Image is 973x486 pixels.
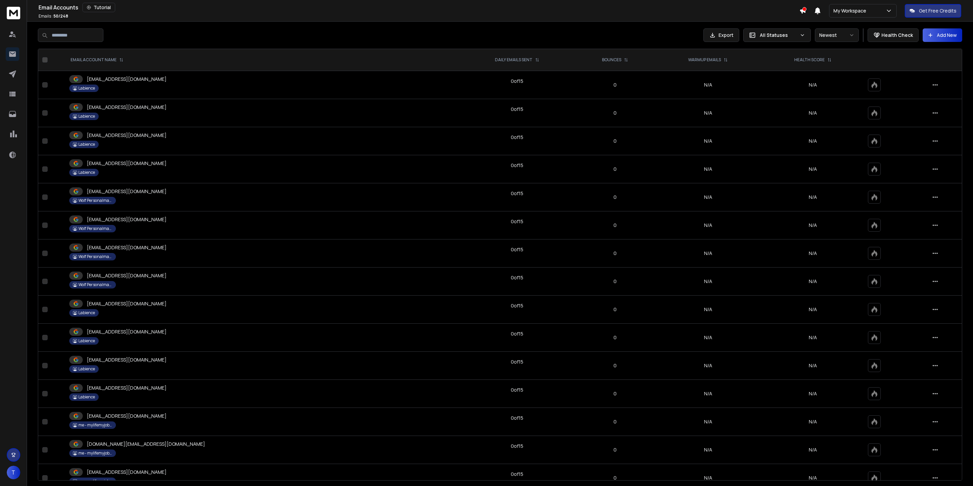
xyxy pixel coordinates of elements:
[87,469,167,476] p: [EMAIL_ADDRESS][DOMAIN_NAME]
[654,211,762,239] td: N/A
[78,479,112,484] p: me - mylifemyjob GmbH
[654,183,762,211] td: N/A
[87,216,167,223] p: [EMAIL_ADDRESS][DOMAIN_NAME]
[87,356,167,363] p: [EMAIL_ADDRESS][DOMAIN_NAME]
[78,282,112,287] p: Wolf Personalmanagement GmbH
[580,222,650,229] p: 0
[511,358,523,365] div: 0 of 15
[87,272,167,279] p: [EMAIL_ADDRESS][DOMAIN_NAME]
[511,443,523,449] div: 0 of 15
[766,82,860,88] p: N/A
[87,244,167,251] p: [EMAIL_ADDRESS][DOMAIN_NAME]
[580,306,650,313] p: 0
[766,446,860,453] p: N/A
[654,324,762,352] td: N/A
[766,418,860,425] p: N/A
[511,106,523,113] div: 0 of 15
[815,28,859,42] button: Newest
[7,466,20,479] button: T
[511,134,523,141] div: 0 of 15
[78,366,95,372] p: Labience
[580,446,650,453] p: 0
[833,7,869,14] p: My Workspace
[580,194,650,201] p: 0
[511,302,523,309] div: 0 of 15
[654,408,762,436] td: N/A
[654,239,762,268] td: N/A
[78,394,95,400] p: Labience
[78,422,112,428] p: me - mylifemyjob GmbH
[511,274,523,281] div: 0 of 15
[580,278,650,285] p: 0
[766,194,860,201] p: N/A
[580,334,650,341] p: 0
[703,28,739,42] button: Export
[53,13,68,19] span: 50 / 248
[87,441,205,447] p: [DOMAIN_NAME][EMAIL_ADDRESS][DOMAIN_NAME]
[87,104,167,111] p: [EMAIL_ADDRESS][DOMAIN_NAME]
[87,385,167,391] p: [EMAIL_ADDRESS][DOMAIN_NAME]
[511,330,523,337] div: 0 of 15
[87,76,167,83] p: [EMAIL_ADDRESS][DOMAIN_NAME]
[654,127,762,155] td: N/A
[760,32,797,39] p: All Statuses
[688,57,721,63] p: WARMUP EMAILS
[78,450,112,456] p: me - mylifemyjob GmbH
[766,166,860,172] p: N/A
[794,57,825,63] p: HEALTH SCORE
[511,162,523,169] div: 0 of 15
[766,390,860,397] p: N/A
[881,32,913,39] p: Health Check
[580,250,650,257] p: 0
[511,190,523,197] div: 0 of 15
[78,198,112,203] p: Wolf Personalmanagement GmbH
[580,390,650,397] p: 0
[87,413,167,419] p: [EMAIL_ADDRESS][DOMAIN_NAME]
[654,436,762,464] td: N/A
[511,471,523,478] div: 0 of 15
[87,160,167,167] p: [EMAIL_ADDRESS][DOMAIN_NAME]
[919,7,956,14] p: Get Free Credits
[78,170,95,175] p: Labience
[654,296,762,324] td: N/A
[78,142,95,147] p: Labience
[766,334,860,341] p: N/A
[78,86,95,91] p: Labience
[511,246,523,253] div: 0 of 15
[82,3,115,12] button: Tutorial
[654,155,762,183] td: N/A
[511,387,523,393] div: 0 of 15
[766,475,860,481] p: N/A
[580,138,650,144] p: 0
[923,28,962,42] button: Add New
[71,57,123,63] div: EMAIL ACCOUNT NAME
[766,362,860,369] p: N/A
[78,310,95,316] p: Labience
[580,166,650,172] p: 0
[495,57,532,63] p: DAILY EMAILS SENT
[766,306,860,313] p: N/A
[580,475,650,481] p: 0
[39,14,68,19] p: Emails :
[766,138,860,144] p: N/A
[905,4,961,18] button: Get Free Credits
[78,338,95,344] p: Labience
[654,352,762,380] td: N/A
[78,254,112,259] p: Wolf Personalmanagement GmbH
[868,28,919,42] button: Health Check
[511,78,523,85] div: 0 of 15
[766,250,860,257] p: N/A
[580,82,650,88] p: 0
[654,99,762,127] td: N/A
[511,415,523,421] div: 0 of 15
[766,278,860,285] p: N/A
[87,300,167,307] p: [EMAIL_ADDRESS][DOMAIN_NAME]
[580,110,650,116] p: 0
[78,114,95,119] p: Labience
[580,418,650,425] p: 0
[766,110,860,116] p: N/A
[87,328,167,335] p: [EMAIL_ADDRESS][DOMAIN_NAME]
[602,57,621,63] p: BOUNCES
